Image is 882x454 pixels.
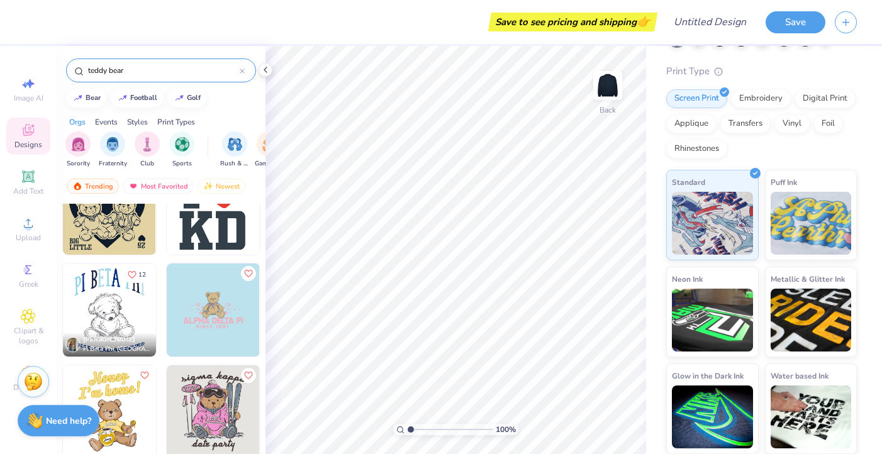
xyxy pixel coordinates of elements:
img: Sorority Image [71,137,86,152]
input: Try "Alpha" [87,64,240,77]
button: Like [241,266,256,281]
img: 79e009d2-299b-4b2f-ad4d-efff5c820a07 [155,263,248,357]
span: 👉 [637,14,650,29]
img: Club Image [140,137,154,152]
img: Game Day Image [262,137,277,152]
img: 2ea43fa6-11fa-4bff-8d21-bd00cb2d2fb5 [259,263,352,357]
div: Trending [67,179,119,194]
button: filter button [135,131,160,169]
img: Back [595,73,620,98]
img: dd20d4c1-3cd5-4460-b739-72d638d82a13 [155,162,248,255]
img: 5c4075b3-95c6-4325-a261-c44a5dbee217 [63,263,156,357]
div: golf [187,94,201,101]
button: Like [122,266,152,283]
div: filter for Sorority [65,131,91,169]
button: filter button [220,131,249,169]
div: filter for Sports [169,131,194,169]
span: Club [140,159,154,169]
span: Greek [19,279,38,289]
button: Like [137,368,152,383]
img: Sports Image [175,137,189,152]
span: Game Day [255,159,284,169]
div: filter for Fraternity [99,131,127,169]
div: Most Favorited [123,179,194,194]
img: trend_line.gif [118,94,128,102]
button: filter button [169,131,194,169]
div: Print Types [157,116,195,128]
img: trend_line.gif [73,94,83,102]
span: Decorate [13,382,43,392]
img: d23206bf-3721-48d0-a246-0b3d3d644d27 [167,263,260,357]
span: Add Text [13,186,43,196]
button: filter button [65,131,91,169]
span: Standard [672,175,705,189]
img: Glow in the Dark Ink [672,385,753,448]
img: most_fav.gif [128,182,138,191]
img: Fraternity Image [106,137,120,152]
span: Fraternity [99,159,127,169]
button: bear [66,89,106,108]
img: Rush & Bid Image [228,137,242,152]
span: Pi Beta Phi, [GEOGRAPHIC_DATA][US_STATE] [83,345,151,354]
span: Designs [14,140,42,150]
img: trend_line.gif [174,94,184,102]
div: Vinyl [774,114,810,133]
span: Upload [16,233,41,243]
button: football [111,89,163,108]
img: Puff Ink [771,192,852,255]
div: Rhinestones [666,140,727,158]
button: golf [167,89,206,108]
span: Water based Ink [771,369,829,382]
button: Save [766,11,825,33]
div: Back [600,104,616,116]
div: filter for Rush & Bid [220,131,249,169]
div: Print Type [666,64,857,79]
div: filter for Game Day [255,131,284,169]
button: filter button [255,131,284,169]
span: 100 % [496,424,516,435]
div: Orgs [69,116,86,128]
div: Screen Print [666,89,727,108]
img: Neon Ink [672,289,753,352]
img: e0b21e21-bfe3-471a-bac7-67d9fa3d1b0d [259,162,352,255]
span: 12 [138,272,146,278]
div: football [130,94,157,101]
div: Embroidery [731,89,791,108]
img: trending.gif [72,182,82,191]
div: filter for Club [135,131,160,169]
img: Metallic & Glitter Ink [771,289,852,352]
span: Sports [172,159,192,169]
span: [PERSON_NAME] [83,335,135,344]
strong: Need help? [46,415,91,427]
button: Like [241,368,256,383]
div: Events [95,116,118,128]
div: Applique [666,114,717,133]
span: Metallic & Glitter Ink [771,272,845,285]
span: Glow in the Dark Ink [672,369,744,382]
span: Neon Ink [672,272,703,285]
img: 3c8f339e-4de6-4693-83ff-659a3f703290 [63,162,156,255]
img: Standard [672,192,753,255]
div: Transfers [720,114,771,133]
img: Avatar [65,337,81,352]
div: Save to see pricing and shipping [491,13,654,31]
span: Puff Ink [771,175,797,189]
span: Rush & Bid [220,159,249,169]
input: Untitled Design [664,9,756,35]
img: Newest.gif [203,182,213,191]
div: Styles [127,116,148,128]
span: Clipart & logos [6,326,50,346]
img: e13f3499-98a9-4ffb-b941-c9bccb829f55 [167,162,260,255]
img: Water based Ink [771,385,852,448]
button: filter button [99,131,127,169]
span: Sorority [67,159,90,169]
span: Image AI [14,93,43,103]
div: Newest [198,179,245,194]
div: bear [86,94,101,101]
div: Foil [813,114,843,133]
div: Digital Print [795,89,856,108]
